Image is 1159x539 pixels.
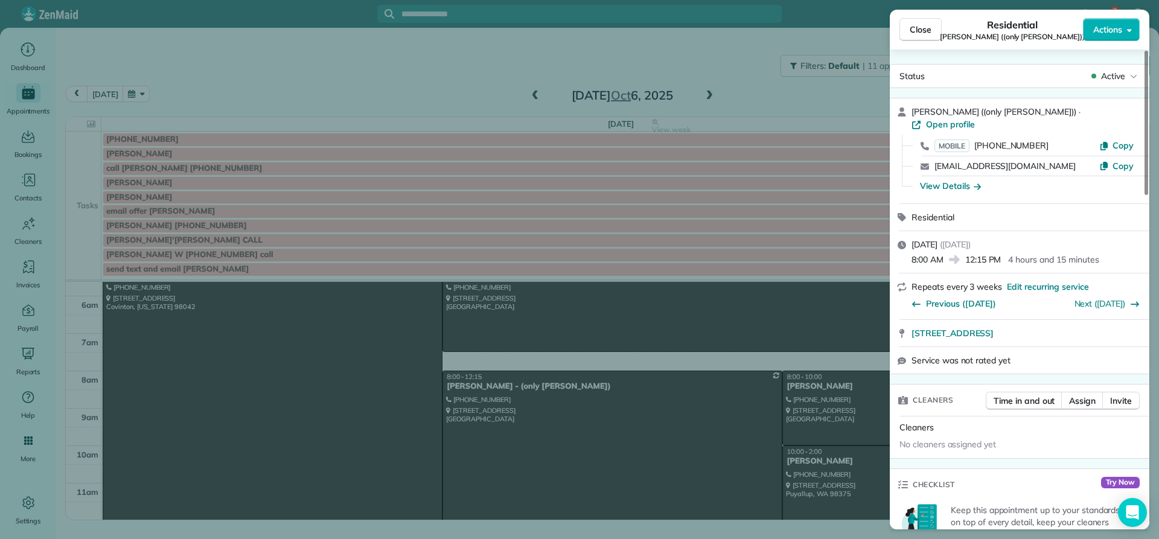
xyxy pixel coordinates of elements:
span: [PHONE_NUMBER] [974,140,1049,151]
span: Service was not rated yet [912,354,1011,366]
span: Cleaners [913,394,953,406]
span: Residential [912,212,954,223]
span: 8:00 AM [912,254,943,266]
button: Previous ([DATE]) [912,298,996,310]
span: Close [910,24,931,36]
span: [PERSON_NAME] ((only [PERSON_NAME])) [912,106,1076,117]
button: Invite [1102,392,1140,410]
span: · [1076,107,1083,116]
div: Open Intercom Messenger [1118,498,1147,527]
span: [PERSON_NAME] ((only [PERSON_NAME])) [940,32,1085,42]
button: Copy [1099,160,1134,172]
button: Next ([DATE]) [1074,298,1140,310]
span: No cleaners assigned yet [899,439,996,450]
span: Cleaners [899,422,934,433]
span: 12:15 PM [965,254,1001,266]
button: View Details [920,180,981,192]
span: Residential [987,18,1038,32]
a: Open profile [912,118,975,130]
span: Active [1101,70,1125,82]
span: Time in and out [994,395,1055,407]
span: Copy [1113,161,1134,171]
button: Close [899,18,942,41]
span: Invite [1110,395,1132,407]
span: Repeats every 3 weeks [912,281,1002,292]
span: ( [DATE] ) [940,239,971,250]
span: MOBILE [934,139,969,152]
a: Next ([DATE]) [1074,298,1126,309]
span: Edit recurring service [1007,281,1089,293]
span: Actions [1093,24,1122,36]
a: [EMAIL_ADDRESS][DOMAIN_NAME] [934,161,1076,171]
span: Previous ([DATE]) [926,298,996,310]
span: Try Now [1101,477,1140,489]
span: Checklist [913,479,955,491]
button: Copy [1099,139,1134,151]
a: [STREET_ADDRESS] [912,327,1142,339]
span: Open profile [926,118,975,130]
span: [STREET_ADDRESS] [912,327,994,339]
a: MOBILE[PHONE_NUMBER] [934,139,1049,151]
p: 4 hours and 15 minutes [1008,254,1099,266]
span: Assign [1069,395,1096,407]
span: [DATE] [912,239,937,250]
button: Time in and out [986,392,1062,410]
button: Assign [1061,392,1103,410]
span: Copy [1113,140,1134,151]
span: Status [899,71,925,81]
